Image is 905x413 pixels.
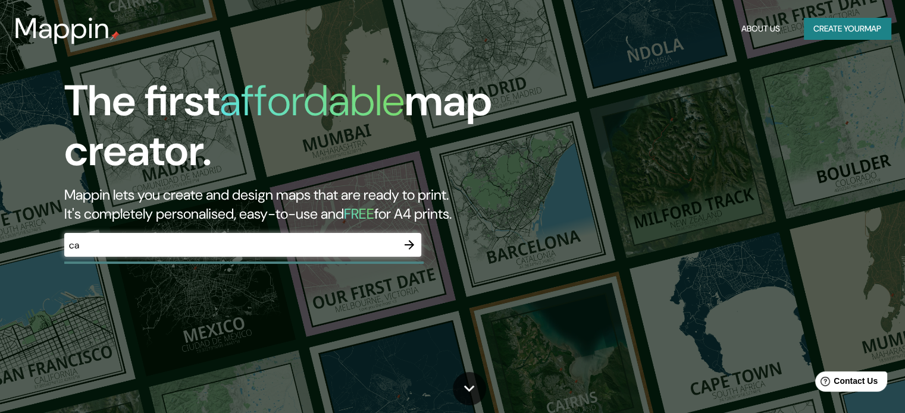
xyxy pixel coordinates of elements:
img: mappin-pin [110,31,120,40]
input: Choose your favourite place [64,238,397,252]
button: Create yourmap [804,18,891,40]
h2: Mappin lets you create and design maps that are ready to print. It's completely personalised, eas... [64,185,517,223]
h3: Mappin [14,12,110,45]
h1: affordable [220,73,405,128]
iframe: Help widget launcher [799,367,892,400]
h5: FREE [344,204,374,223]
h1: The first map creator. [64,76,517,185]
button: About Us [737,18,785,40]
